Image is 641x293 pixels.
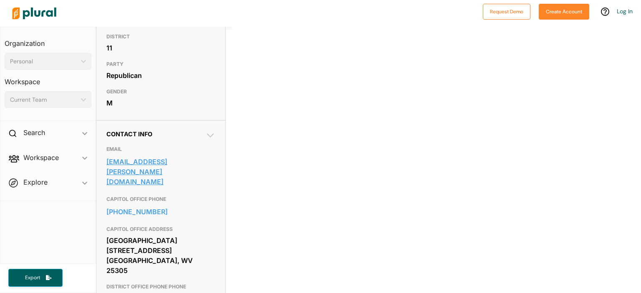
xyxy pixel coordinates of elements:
a: [PHONE_NUMBER] [106,205,216,218]
button: Export [8,269,63,287]
button: Create Account [539,4,589,20]
div: Current Team [10,95,78,104]
h3: EMAIL [106,144,216,154]
a: Log In [617,8,633,15]
h3: PARTY [106,59,216,69]
h3: CAPITOL OFFICE ADDRESS [106,224,216,234]
div: M [106,97,216,109]
div: Republican [106,69,216,82]
h3: Workspace [5,70,91,88]
span: Export [19,274,46,281]
h3: GENDER [106,87,216,97]
div: 11 [106,42,216,54]
a: [EMAIL_ADDRESS][PERSON_NAME][DOMAIN_NAME] [106,155,216,188]
h2: Search [23,128,45,137]
a: Create Account [539,7,589,15]
button: Request Demo [483,4,530,20]
div: Personal [10,57,78,66]
span: Contact Info [106,130,152,138]
h3: DISTRICT [106,32,216,42]
h3: CAPITOL OFFICE PHONE [106,194,216,204]
h3: DISTRICT OFFICE PHONE PHONE [106,282,216,292]
h3: Organization [5,31,91,50]
div: [GEOGRAPHIC_DATA] [STREET_ADDRESS] [GEOGRAPHIC_DATA], WV 25305 [106,234,216,277]
a: Request Demo [483,7,530,15]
